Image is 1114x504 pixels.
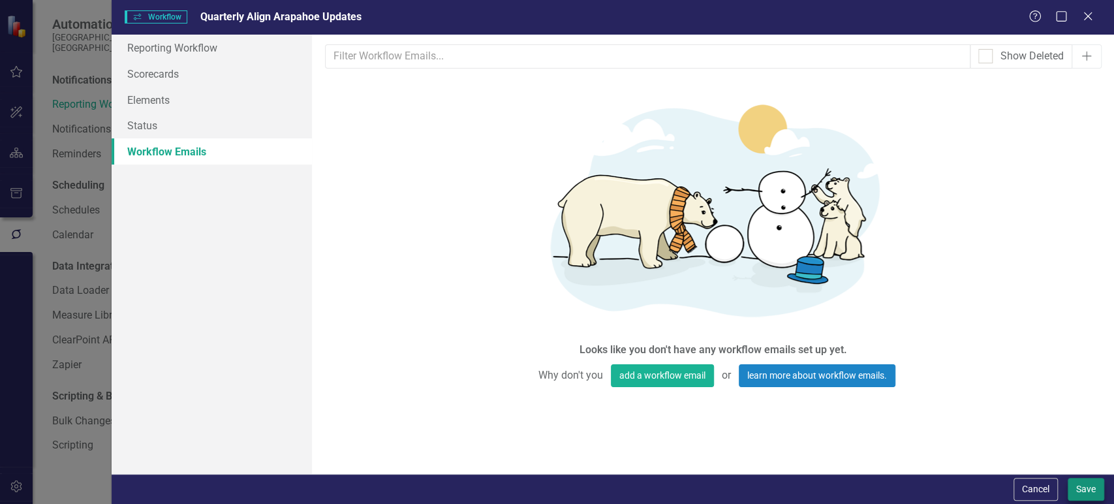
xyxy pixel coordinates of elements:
span: Quarterly Align Arapahoe Updates [200,10,362,23]
div: Show Deleted [1000,49,1064,64]
div: Looks like you don't have any workflow emails set up yet. [579,343,846,358]
input: Filter Workflow Emails... [325,44,970,69]
span: Workflow [125,10,187,24]
button: Cancel [1013,478,1058,501]
a: Reporting Workflow [112,35,312,61]
span: or [714,364,739,387]
a: Scorecards [112,61,312,87]
button: add a workflow email [611,364,714,387]
button: Save [1068,478,1104,501]
a: Workflow Emails [112,138,312,165]
img: Getting started [517,78,908,339]
a: learn more about workflow emails. [739,364,895,387]
a: Elements [112,87,312,113]
a: Status [112,112,312,138]
span: Why don't you [531,364,611,387]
